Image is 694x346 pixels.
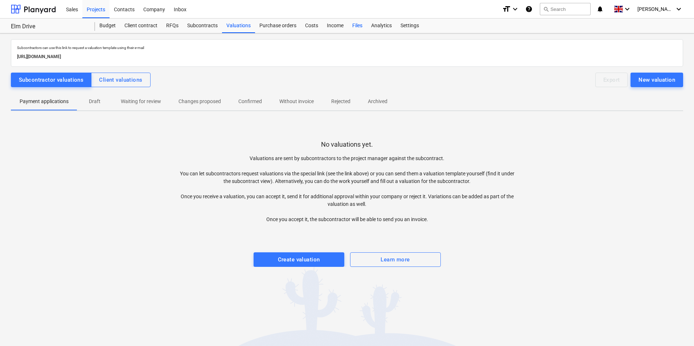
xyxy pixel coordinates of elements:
div: Subcontractor valuations [19,75,83,85]
a: RFQs [162,19,183,33]
button: Learn more [350,252,441,267]
p: Confirmed [238,98,262,105]
button: New valuation [631,73,683,87]
a: Income [323,19,348,33]
button: Create valuation [254,252,344,267]
a: Files [348,19,367,33]
a: Settings [396,19,423,33]
p: Subcontractors can use this link to request a valuation template using their e-mail [17,45,677,50]
p: Waiting for review [121,98,161,105]
a: Analytics [367,19,396,33]
div: Elm Drive [11,23,86,30]
div: Learn more [381,255,410,264]
a: Budget [95,19,120,33]
div: New valuation [638,75,675,85]
div: Create valuation [278,255,320,264]
p: [URL][DOMAIN_NAME] [17,53,677,61]
a: Client contract [120,19,162,33]
a: Purchase orders [255,19,301,33]
p: Valuations are sent by subcontractors to the project manager against the subcontract. You can let... [179,155,515,223]
button: Subcontractor valuations [11,73,91,87]
p: Rejected [331,98,350,105]
p: Changes proposed [178,98,221,105]
p: No valuations yet. [321,140,373,149]
a: Costs [301,19,323,33]
iframe: Chat Widget [658,311,694,346]
p: Draft [86,98,103,105]
p: Payment applications [20,98,69,105]
a: Subcontracts [183,19,222,33]
div: Client valuations [99,75,142,85]
button: Client valuations [91,73,150,87]
a: Valuations [222,19,255,33]
p: Archived [368,98,387,105]
p: Without invoice [279,98,314,105]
